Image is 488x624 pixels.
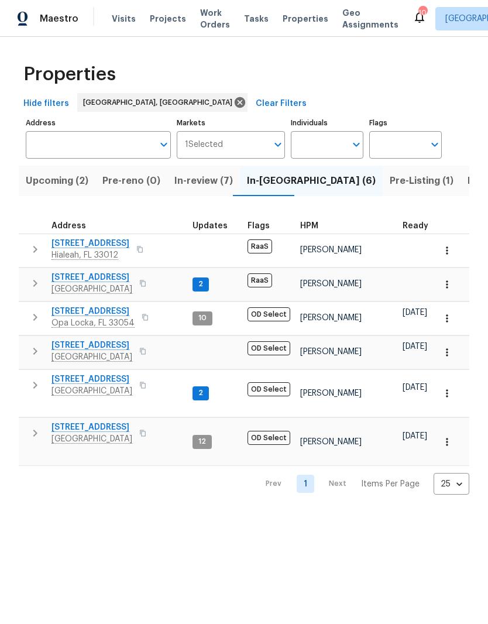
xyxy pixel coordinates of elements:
button: Open [270,136,286,153]
span: Ready [403,222,428,230]
span: OD Select [248,431,290,445]
span: Maestro [40,13,78,25]
p: Items Per Page [361,478,420,490]
div: 10 [418,7,427,19]
span: 2 [194,279,208,289]
span: Projects [150,13,186,25]
span: HPM [300,222,318,230]
span: [PERSON_NAME] [300,314,362,322]
button: Clear Filters [251,93,311,115]
div: [GEOGRAPHIC_DATA], [GEOGRAPHIC_DATA] [77,93,248,112]
span: Visits [112,13,136,25]
span: [PERSON_NAME] [300,389,362,397]
span: Geo Assignments [342,7,398,30]
span: [DATE] [403,308,427,317]
span: [DATE] [403,383,427,392]
span: 12 [194,437,211,447]
span: RaaS [248,239,272,253]
span: [PERSON_NAME] [300,348,362,356]
a: Goto page 1 [297,475,314,493]
span: Clear Filters [256,97,307,111]
span: Tasks [244,15,269,23]
span: Upcoming (2) [26,173,88,189]
span: In-review (7) [174,173,233,189]
span: Updates [193,222,228,230]
span: [PERSON_NAME] [300,438,362,446]
span: Address [51,222,86,230]
nav: Pagination Navigation [255,473,469,495]
span: OD Select [248,307,290,321]
div: 25 [434,469,469,499]
span: Flags [248,222,270,230]
span: [PERSON_NAME] [300,280,362,288]
span: OD Select [248,341,290,355]
span: Pre-reno (0) [102,173,160,189]
span: [DATE] [403,342,427,351]
span: Properties [23,68,116,80]
span: [PERSON_NAME] [300,246,362,254]
label: Individuals [291,119,363,126]
span: Properties [283,13,328,25]
label: Address [26,119,171,126]
span: [DATE] [403,432,427,440]
div: Earliest renovation start date (first business day after COE or Checkout) [403,222,439,230]
span: Hide filters [23,97,69,111]
label: Markets [177,119,286,126]
span: 2 [194,388,208,398]
button: Open [427,136,443,153]
span: Work Orders [200,7,230,30]
span: 1 Selected [185,140,223,150]
span: Pre-Listing (1) [390,173,453,189]
button: Hide filters [19,93,74,115]
span: In-[GEOGRAPHIC_DATA] (6) [247,173,376,189]
button: Open [348,136,365,153]
button: Open [156,136,172,153]
span: RaaS [248,273,272,287]
span: 10 [194,313,211,323]
span: [GEOGRAPHIC_DATA], [GEOGRAPHIC_DATA] [83,97,237,108]
span: OD Select [248,382,290,396]
label: Flags [369,119,442,126]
